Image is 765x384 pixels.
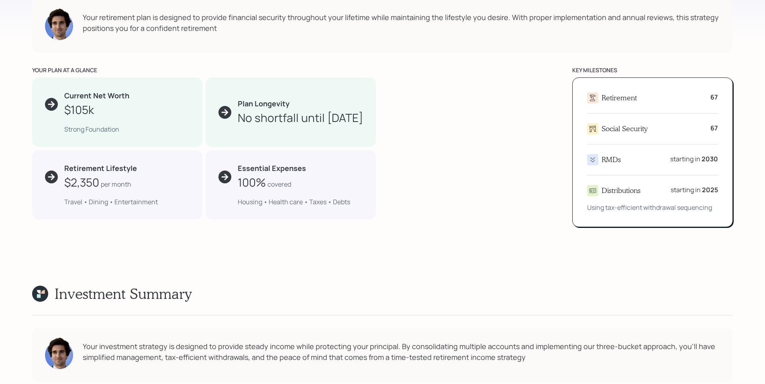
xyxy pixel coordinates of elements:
[602,93,637,102] h4: Retirement
[710,124,718,132] b: 67
[238,109,363,126] div: No shortfall until [DATE]
[45,8,73,40] img: harrison-schaefer-headshot-2.png
[702,185,718,194] b: 2025
[32,66,376,74] div: your plan at a glance
[45,337,73,369] img: harrison-schaefer-headshot-2.png
[101,179,131,189] div: per month
[83,341,720,363] div: Your investment strategy is designed to provide steady income while protecting your principal. By...
[64,163,137,173] b: Retirement Lifestyle
[702,154,718,163] b: 2030
[238,197,363,207] div: Housing • Health care • Taxes • Debts
[267,179,291,189] div: covered
[238,163,306,173] b: Essential Expenses
[587,203,718,212] div: Using tax-efficient withdrawal sequencing
[238,174,266,191] div: 100%
[710,93,718,102] b: 67
[83,12,720,34] div: Your retirement plan is designed to provide financial security throughout your lifetime while mai...
[670,154,718,164] div: starting in
[602,155,621,164] h4: RMDs
[572,66,733,74] div: key milestones
[64,91,129,100] b: Current Net Worth
[602,124,648,133] h4: Social Security
[671,185,718,195] div: starting in
[238,99,290,108] b: Plan Longevity
[602,186,641,195] h4: Distributions
[64,174,99,191] div: $2,350
[55,285,192,302] h1: Investment Summary
[64,197,190,207] div: Travel • Dining • Entertainment
[64,101,94,118] div: $105k
[64,124,190,134] div: Strong Foundation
